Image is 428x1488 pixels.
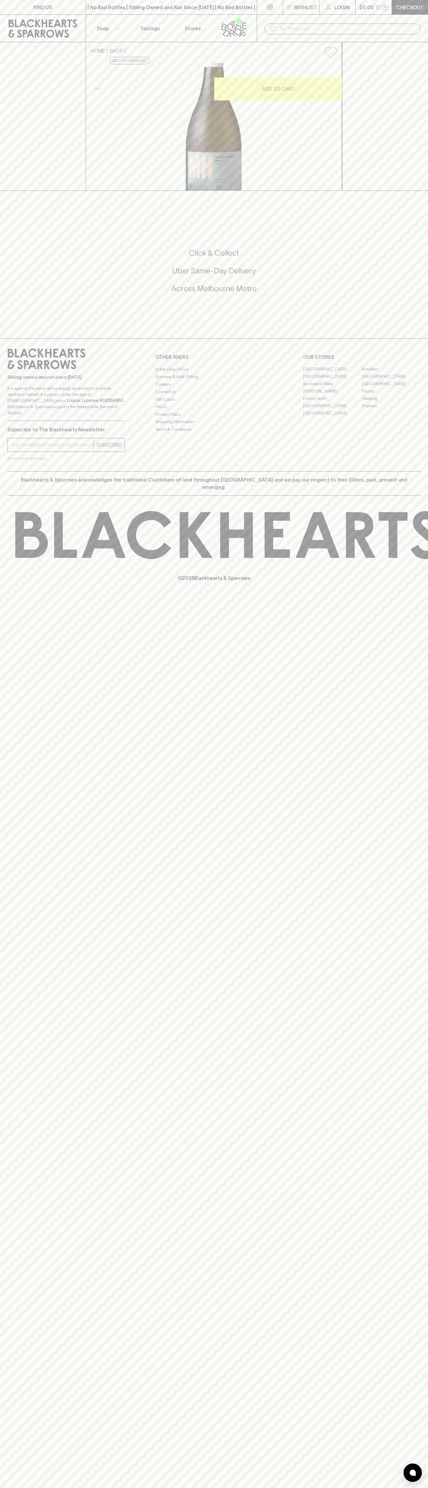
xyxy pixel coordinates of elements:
a: Geelong [362,395,421,402]
a: Prahran [362,402,421,410]
a: Brunswick West [303,380,362,388]
p: OTHER AREAS [155,353,273,361]
a: SHOP [110,48,123,54]
p: Wishlist [294,4,317,11]
h5: Across Melbourne Metro [7,284,421,294]
p: Blackhearts & Sparrows acknowledges the traditional Custodians of land throughout [GEOGRAPHIC_DAT... [12,476,416,491]
strong: Liquor License #32064953 [67,398,123,403]
h5: Click & Collect [7,248,421,258]
button: SUBSCRIBE [94,438,125,452]
a: Gift Cards [155,396,273,403]
p: ADD TO CART [262,85,295,92]
div: Call to action block [7,224,421,326]
button: ADD TO CART [214,77,342,100]
a: Braddon [362,366,421,373]
p: Stores [185,25,201,32]
button: Add to wishlist [322,45,339,60]
a: HOME [91,48,105,54]
a: Fitzroy [362,388,421,395]
a: [GEOGRAPHIC_DATA] [303,366,362,373]
input: Try "Pinot noir" [279,24,416,34]
p: We will never spam you [7,455,125,461]
button: Add to wishlist [110,57,150,64]
h5: Uber Same-Day Delivery [7,266,421,276]
a: Stores [171,15,214,42]
a: Contact Us [155,388,273,396]
a: [GEOGRAPHIC_DATA] [303,410,362,417]
p: 0 [384,6,386,9]
a: [GEOGRAPHIC_DATA] [303,402,362,410]
p: Login [334,4,350,11]
p: Checkout [396,4,424,11]
a: FAQ's [155,403,273,411]
a: Terms & Conditions [155,426,273,433]
p: OUR STORES [303,353,421,361]
a: [GEOGRAPHIC_DATA] [362,373,421,380]
p: SUBSCRIBE [96,441,122,449]
p: Tastings [140,25,160,32]
img: bubble-icon [410,1470,416,1476]
p: Sibling owned and run since [DATE] [7,374,125,380]
a: Business & Bulk Gifting [155,373,273,381]
p: Subscribe to The Blackhearts Newsletter [7,426,125,433]
p: FIND US [33,4,52,11]
a: [GEOGRAPHIC_DATA] [303,373,362,380]
a: Tastings [128,15,171,42]
a: Fitzroy North [303,395,362,402]
a: Bottle Drop FAQ's [155,366,273,373]
a: Careers [155,381,273,388]
p: It is against the law to sell or supply alcohol to, or to obtain alcohol on behalf of a person un... [7,385,125,416]
p: $0.00 [359,4,374,11]
a: [GEOGRAPHIC_DATA] [362,380,421,388]
a: Privacy Policy [155,411,273,418]
input: e.g. jane@blackheartsandsparrows.com.au [12,440,94,450]
a: Shipping Information [155,418,273,426]
button: Shop [86,15,129,42]
p: Shop [97,25,109,32]
a: [PERSON_NAME] [303,388,362,395]
img: 40104.png [86,63,342,190]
